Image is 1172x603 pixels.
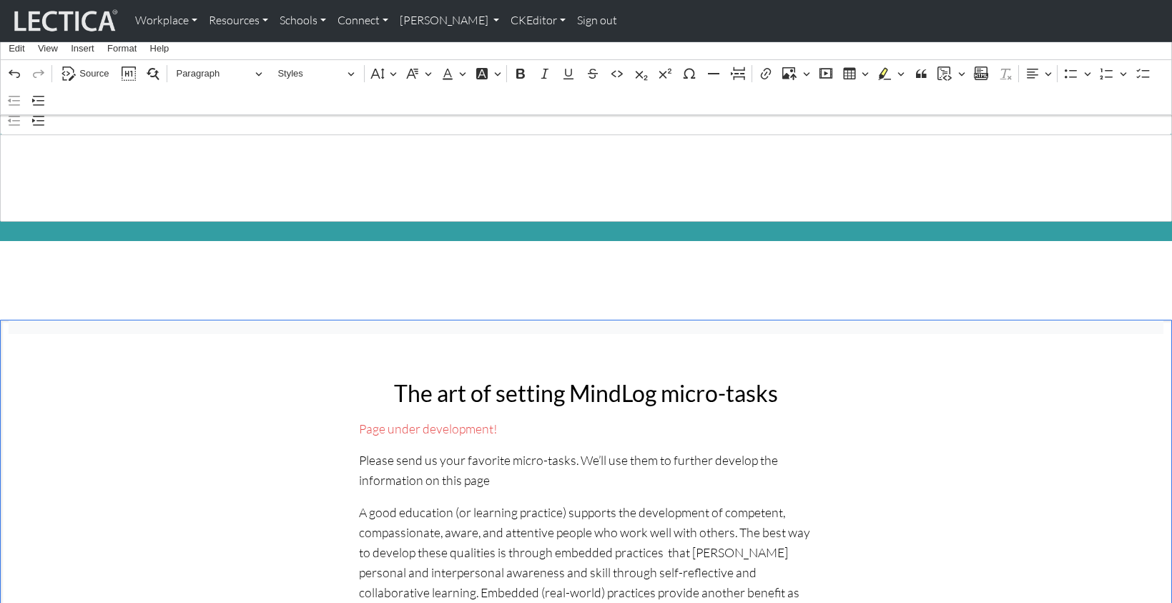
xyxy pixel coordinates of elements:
[359,421,498,436] span: Page under development!
[71,44,94,53] span: Insert
[107,44,137,53] span: Format
[274,6,332,36] a: Schools
[129,6,203,36] a: Workplace
[38,44,58,53] span: View
[359,380,814,407] h2: The art of setting MindLog micro-tasks
[277,65,343,82] span: Styles
[55,63,115,85] button: Source
[359,450,814,490] p: Please send us your favorite micro-tasks. We’ll use them to further develop the information on th...
[150,44,169,53] span: Help
[571,6,623,36] a: Sign out
[394,6,505,36] a: [PERSON_NAME]
[9,44,24,53] span: Edit
[203,6,274,36] a: Resources
[505,6,571,36] a: CKEditor
[1,60,1171,114] div: Editor toolbar
[1,36,1171,60] div: Editor menu bar
[332,6,394,36] a: Connect
[176,65,250,82] span: Paragraph
[272,63,361,85] button: Styles
[11,7,118,34] img: lecticalive
[79,65,109,82] span: Source
[9,161,1164,195] h1: About MindLog™ Micro-Tasks
[170,63,269,85] button: Paragraph, Heading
